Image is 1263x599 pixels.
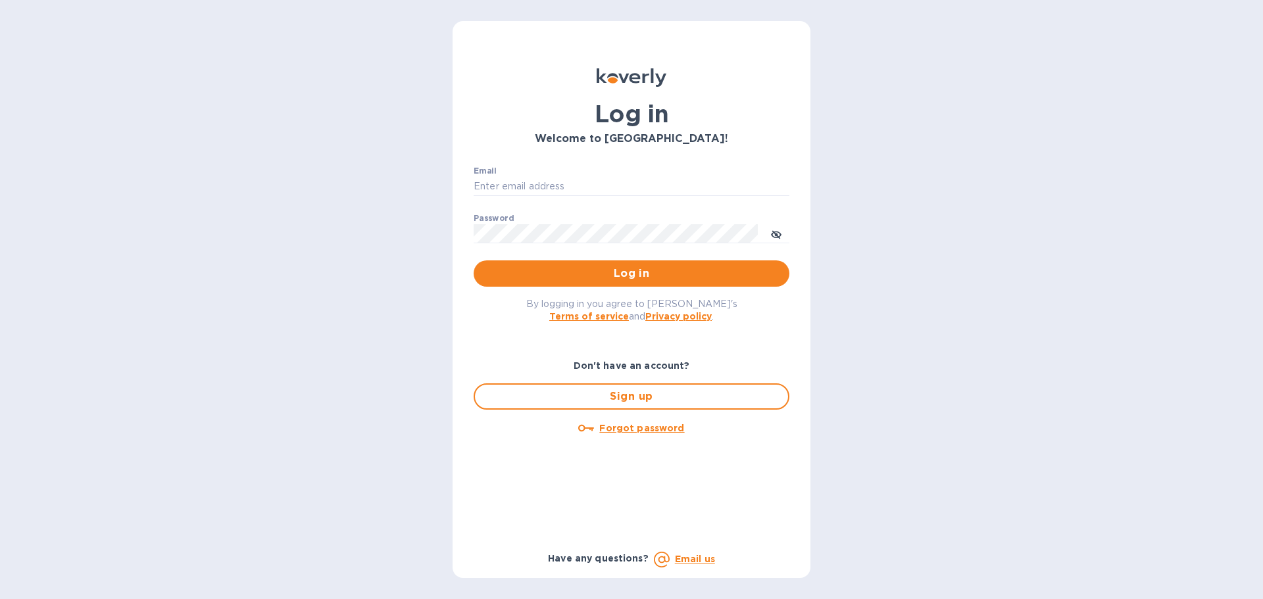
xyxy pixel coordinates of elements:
[645,311,712,322] a: Privacy policy
[763,220,789,247] button: toggle password visibility
[597,68,666,87] img: Koverly
[574,360,690,371] b: Don't have an account?
[485,389,778,404] span: Sign up
[474,383,789,410] button: Sign up
[549,311,629,322] a: Terms of service
[484,266,779,281] span: Log in
[474,177,789,197] input: Enter email address
[675,554,715,564] a: Email us
[526,299,737,322] span: By logging in you agree to [PERSON_NAME]'s and .
[599,423,684,433] u: Forgot password
[474,133,789,145] h3: Welcome to [GEOGRAPHIC_DATA]!
[474,167,497,175] label: Email
[548,553,649,563] b: Have any questions?
[474,100,789,128] h1: Log in
[474,214,514,222] label: Password
[474,260,789,287] button: Log in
